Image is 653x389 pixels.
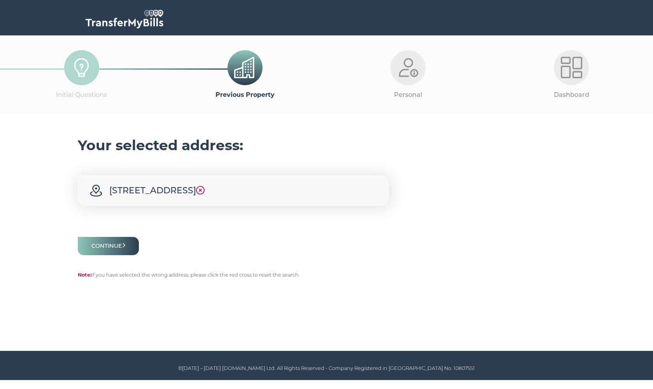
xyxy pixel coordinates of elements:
[78,237,139,255] button: Continue
[80,364,574,373] p: ©[DATE] – [DATE] [DOMAIN_NAME] Ltd. All Rights Reserved - Company Registered in [GEOGRAPHIC_DATA]...
[78,272,91,278] strong: Note:
[78,175,389,206] h4: [STREET_ADDRESS]
[397,57,419,78] img: Personal-Light.png
[561,57,582,78] img: Dashboard-Light.png
[327,90,490,100] p: Personal
[78,137,576,154] h3: Your selected address:
[163,90,327,100] p: Previous Property
[71,57,92,78] img: Initial-Questions-Icon.png
[78,271,576,279] p: If you have selected the wrong address, please click the red cross to reset the search.
[490,90,653,100] p: Dashboard
[234,57,256,78] img: Previous-Property.png
[86,10,163,28] img: TransferMyBills.com - Helping ease the stress of moving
